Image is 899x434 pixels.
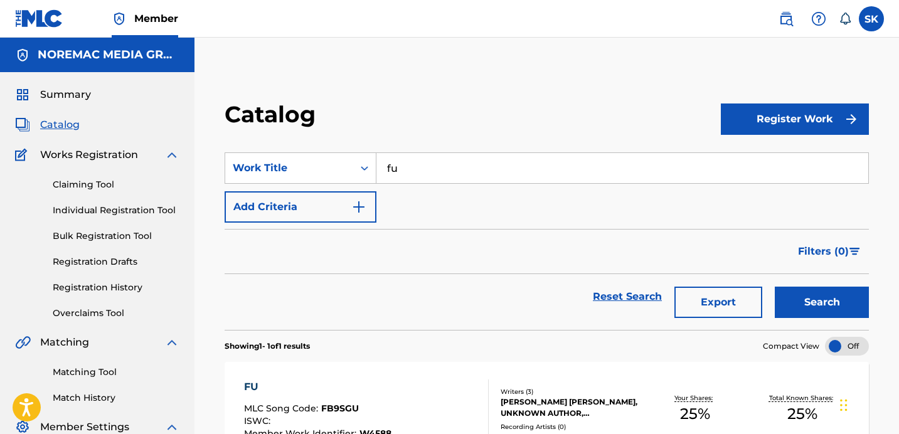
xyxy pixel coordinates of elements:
span: 25 % [787,403,817,425]
iframe: Resource Center [864,266,899,367]
a: CatalogCatalog [15,117,80,132]
span: ISWC : [244,415,274,426]
a: Registration Drafts [53,255,179,268]
a: Bulk Registration Tool [53,230,179,243]
img: f7272a7cc735f4ea7f67.svg [844,112,859,127]
img: expand [164,147,179,162]
button: Filters (0) [790,236,869,267]
a: Matching Tool [53,366,179,379]
img: search [779,11,794,26]
div: Writers ( 3 ) [501,387,642,396]
span: Compact View [763,341,819,352]
span: 25 % [680,403,710,425]
div: Drag [840,386,848,424]
img: expand [164,335,179,350]
a: SummarySummary [15,87,91,102]
img: Matching [15,335,31,350]
span: MLC Song Code : [244,403,321,414]
a: Match History [53,391,179,405]
span: Catalog [40,117,80,132]
iframe: Chat Widget [836,374,899,434]
img: filter [849,248,860,255]
div: Recording Artists ( 0 ) [501,422,642,431]
div: FU [244,379,391,394]
img: Summary [15,87,30,102]
a: Registration History [53,281,179,294]
img: Top Rightsholder [112,11,127,26]
a: Individual Registration Tool [53,204,179,217]
span: FB9SGU [321,403,359,414]
a: Overclaims Tool [53,307,179,320]
img: help [811,11,826,26]
h2: Catalog [225,100,322,129]
span: Filters ( 0 ) [798,244,849,259]
p: Showing 1 - 1 of 1 results [225,341,310,352]
span: Works Registration [40,147,138,162]
span: Member [134,11,178,26]
div: [PERSON_NAME] [PERSON_NAME], UNKNOWN AUTHOR, [PERSON_NAME] [501,396,642,419]
div: Help [806,6,831,31]
img: 9d2ae6d4665cec9f34b9.svg [351,199,366,214]
div: Notifications [839,13,851,25]
a: Reset Search [587,283,668,310]
img: Works Registration [15,147,31,162]
img: MLC Logo [15,9,63,28]
button: Export [674,287,762,318]
img: Accounts [15,48,30,63]
h5: NOREMAC MEDIA GROUP [38,48,179,62]
img: Catalog [15,117,30,132]
button: Add Criteria [225,191,376,223]
form: Search Form [225,152,869,330]
span: Matching [40,335,89,350]
div: User Menu [859,6,884,31]
p: Total Known Shares: [769,393,836,403]
a: Claiming Tool [53,178,179,191]
a: Public Search [774,6,799,31]
div: Work Title [233,161,346,176]
p: Your Shares: [674,393,716,403]
span: Summary [40,87,91,102]
button: Search [775,287,869,318]
button: Register Work [721,103,869,135]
